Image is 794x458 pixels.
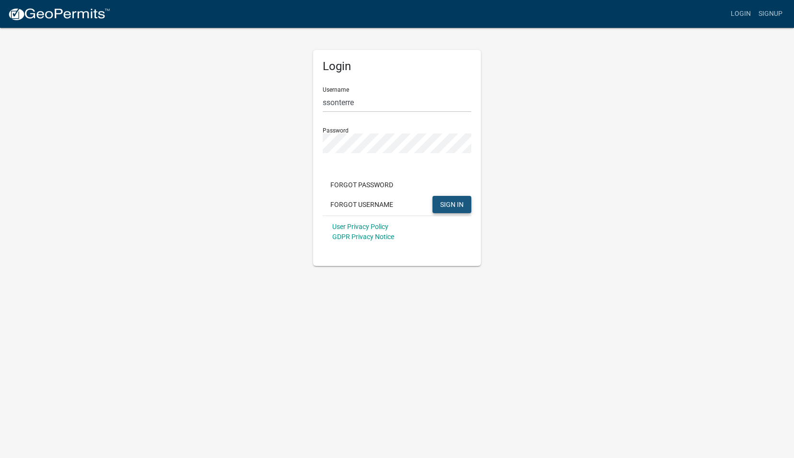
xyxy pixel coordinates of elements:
[332,223,388,230] a: User Privacy Policy
[432,196,471,213] button: SIGN IN
[440,200,464,208] span: SIGN IN
[332,233,394,241] a: GDPR Privacy Notice
[323,176,401,193] button: Forgot Password
[323,60,471,73] h5: Login
[727,5,755,23] a: Login
[323,196,401,213] button: Forgot Username
[755,5,786,23] a: Signup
